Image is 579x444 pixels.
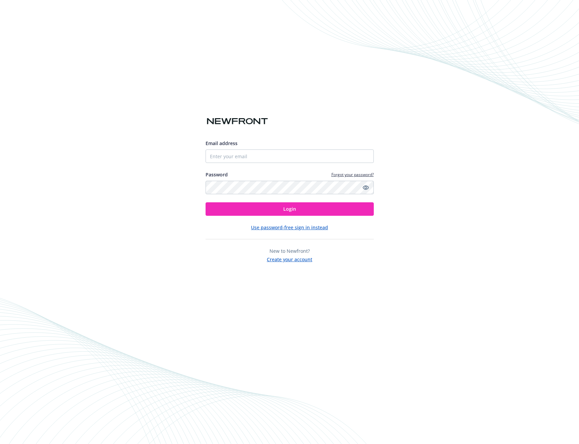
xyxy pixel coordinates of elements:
[206,140,238,146] span: Email address
[206,171,228,178] label: Password
[251,224,328,231] button: Use password-free sign in instead
[267,254,312,263] button: Create your account
[206,202,374,216] button: Login
[206,181,374,194] input: Enter your password
[206,115,269,127] img: Newfront logo
[283,206,296,212] span: Login
[269,248,310,254] span: New to Newfront?
[331,172,374,177] a: Forgot your password?
[206,149,374,163] input: Enter your email
[362,183,370,192] a: Show password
